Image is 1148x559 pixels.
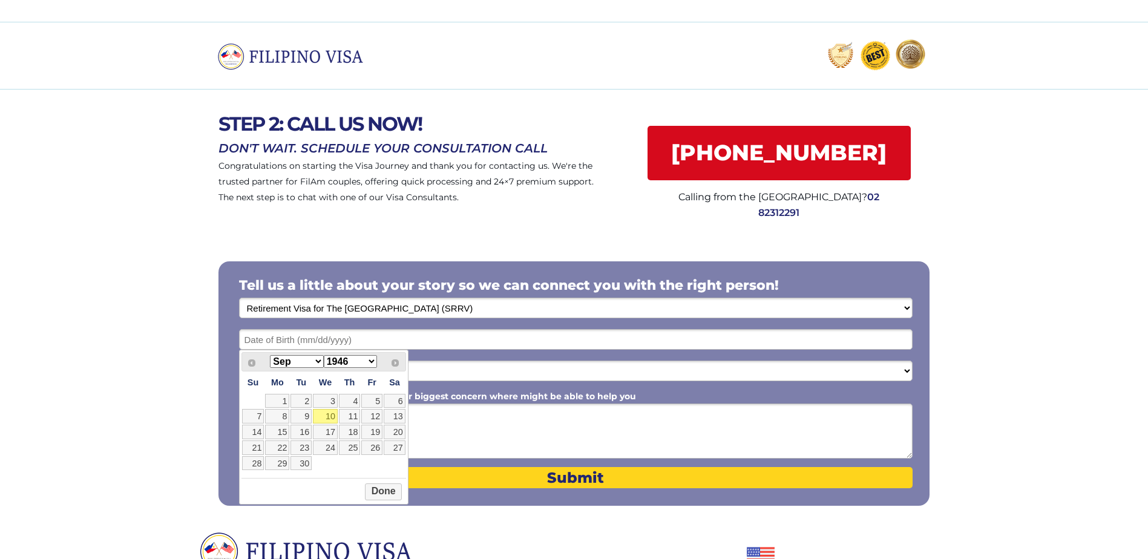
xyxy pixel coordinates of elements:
[319,378,332,387] span: Wednesday
[313,440,338,455] a: 24
[365,483,402,500] button: Done
[384,425,405,439] a: 20
[361,440,382,455] a: 26
[339,394,360,408] a: 4
[271,378,284,387] span: Monday
[242,425,264,439] a: 14
[239,469,913,486] span: Submit
[239,391,636,402] span: Please share your story or provide your biggest concern where might be able to help you
[290,394,312,408] a: 2
[218,160,594,203] span: Congratulations on starting the Visa Journey and thank you for contacting us. We're the trusted p...
[265,425,289,439] a: 15
[290,440,312,455] a: 23
[384,440,405,455] a: 27
[242,456,264,471] a: 28
[678,191,867,203] span: Calling from the [GEOGRAPHIC_DATA]?
[313,425,338,439] a: 17
[218,141,548,155] span: DON'T WAIT. SCHEDULE YOUR CONSULTATION CALL
[239,277,779,293] span: Tell us a little about your story so we can connect you with the right person!
[384,409,405,423] a: 13
[339,440,360,455] a: 25
[339,425,360,439] a: 18
[648,140,911,166] span: [PHONE_NUMBER]
[339,409,360,423] a: 11
[344,378,355,387] span: Thursday
[270,355,323,368] select: Select month
[296,378,306,387] span: Tuesday
[389,378,400,387] span: Saturday
[324,355,377,368] select: Select year
[368,378,376,387] span: Friday
[242,440,264,455] a: 21
[361,409,382,423] a: 12
[265,440,289,455] a: 22
[361,394,382,408] a: 5
[265,409,289,423] a: 8
[361,425,382,439] a: 19
[265,456,289,471] a: 29
[290,456,312,471] a: 30
[384,394,405,408] a: 6
[313,394,338,408] a: 3
[290,425,312,439] a: 16
[218,112,422,136] span: STEP 2: CALL US NOW!
[265,394,289,408] a: 1
[239,329,913,350] input: Date of Birth (mm/dd/yyyy)
[239,467,913,488] button: Submit
[290,409,312,423] a: 9
[648,126,911,180] a: [PHONE_NUMBER]
[248,378,258,387] span: Sunday
[313,409,338,423] a: 10
[242,409,264,423] a: 7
